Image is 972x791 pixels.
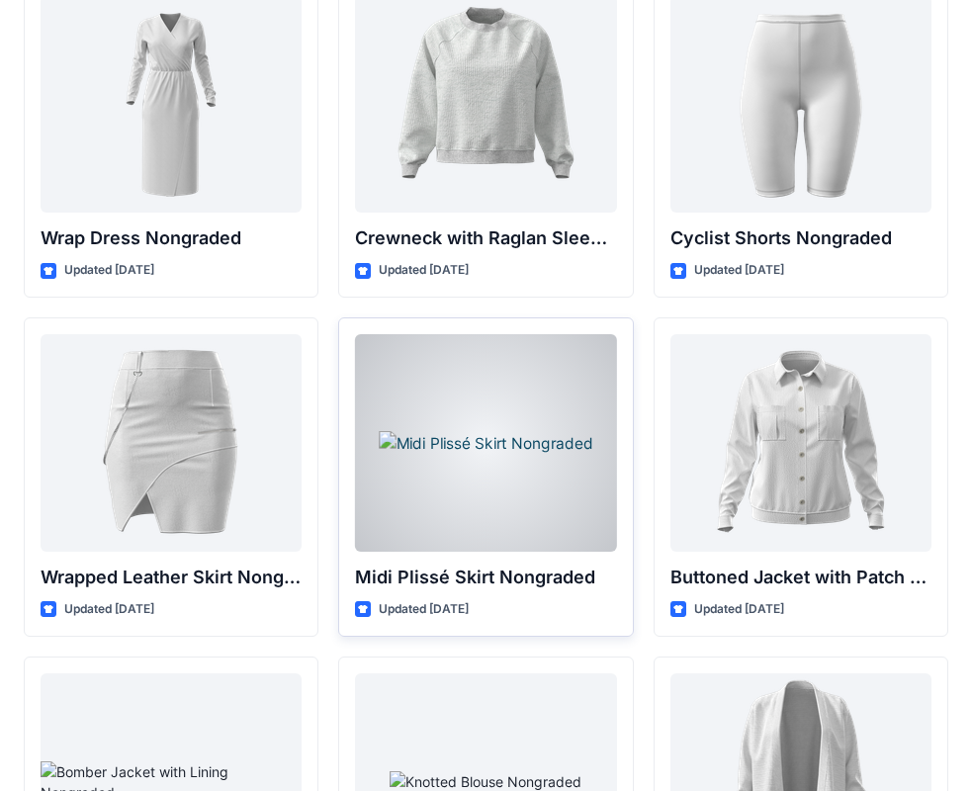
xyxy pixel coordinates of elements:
[64,599,154,620] p: Updated [DATE]
[379,599,469,620] p: Updated [DATE]
[694,599,784,620] p: Updated [DATE]
[41,564,302,591] p: Wrapped Leather Skirt Nongraded
[355,334,616,552] a: Midi Plissé Skirt Nongraded
[355,224,616,252] p: Crewneck with Raglan Sleeve Nongraded
[64,260,154,281] p: Updated [DATE]
[41,334,302,552] a: Wrapped Leather Skirt Nongraded
[670,224,931,252] p: Cyclist Shorts Nongraded
[694,260,784,281] p: Updated [DATE]
[670,564,931,591] p: Buttoned Jacket with Patch Pockets Nongraded
[379,260,469,281] p: Updated [DATE]
[41,224,302,252] p: Wrap Dress Nongraded
[355,564,616,591] p: Midi Plissé Skirt Nongraded
[670,334,931,552] a: Buttoned Jacket with Patch Pockets Nongraded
